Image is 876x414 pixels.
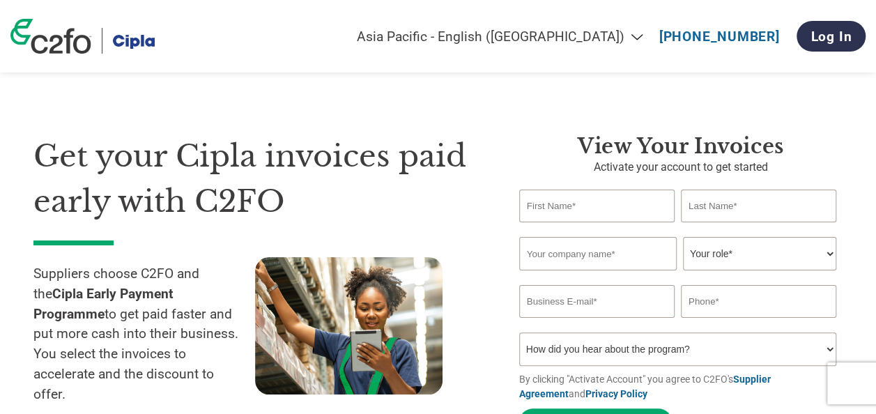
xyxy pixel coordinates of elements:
[681,285,836,318] input: Phone*
[33,264,255,405] p: Suppliers choose C2FO and the to get paid faster and put more cash into their business. You selec...
[519,190,675,222] input: First Name*
[33,134,477,224] h1: Get your Cipla invoices paid early with C2FO
[519,272,836,279] div: Invalid company name or company name is too long
[519,237,677,270] input: Your company name*
[681,319,836,327] div: Inavlid Phone Number
[519,319,675,327] div: Inavlid Email Address
[683,237,836,270] select: Title/Role
[10,19,91,54] img: c2fo logo
[681,190,836,222] input: Last Name*
[519,159,843,176] p: Activate your account to get started
[797,21,866,52] a: Log In
[519,224,675,231] div: Invalid first name or first name is too long
[519,372,843,401] p: By clicking "Activate Account" you agree to C2FO's and
[255,257,443,394] img: supply chain worker
[585,388,647,399] a: Privacy Policy
[113,28,155,54] img: Cipla
[33,286,174,322] strong: Cipla Early Payment Programme
[519,285,675,318] input: Invalid Email format
[681,224,836,231] div: Invalid last name or last name is too long
[659,29,780,45] a: [PHONE_NUMBER]
[519,134,843,159] h3: View your invoices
